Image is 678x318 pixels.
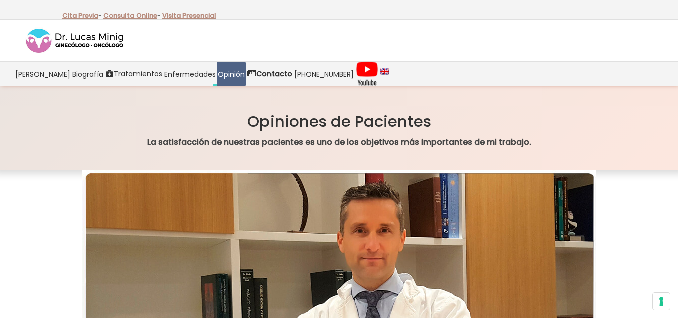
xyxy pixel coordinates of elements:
img: Videos Youtube Ginecología [356,61,378,86]
a: Tratamientos [104,62,163,86]
strong: Contacto [256,69,292,79]
a: Contacto [246,62,293,86]
a: Consulta Online [103,11,157,20]
a: Opinión [217,62,246,86]
span: Enfermedades [164,68,216,80]
p: - [62,9,102,22]
span: [PERSON_NAME] [15,68,70,80]
span: Opinión [218,68,245,80]
a: Visita Presencial [162,11,216,20]
a: Videos Youtube Ginecología [355,62,379,86]
p: - [103,9,161,22]
a: language english [379,62,390,86]
a: [PERSON_NAME] [14,62,71,86]
span: Biografía [72,68,103,80]
button: Sus preferencias de consentimiento para tecnologías de seguimiento [653,293,670,310]
a: [PHONE_NUMBER] [293,62,355,86]
a: Enfermedades [163,62,217,86]
span: [PHONE_NUMBER] [294,68,354,80]
span: Tratamientos [114,68,162,80]
strong: La satisfacción de nuestras pacientes es uno de los objetivos más importantes de mi trabajo. [147,136,531,148]
img: language english [380,68,389,74]
a: Biografía [71,62,104,86]
a: Cita Previa [62,11,98,20]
